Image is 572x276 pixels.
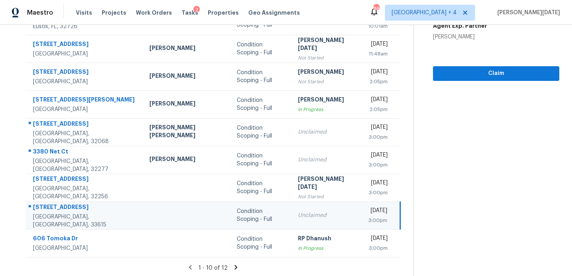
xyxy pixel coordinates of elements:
div: 3:00pm [368,189,388,197]
div: [DATE] [368,179,388,189]
div: RP Dhanush [298,234,356,244]
span: Claim [439,69,553,79]
div: [PERSON_NAME] [149,72,224,82]
div: 10:01am [368,22,388,30]
div: 2 [193,6,200,14]
div: [STREET_ADDRESS] [33,120,137,130]
div: Condition Scoping - Full [237,69,285,84]
span: Geo Assignments [248,9,300,17]
div: 606 Tomoka Dr [33,234,137,244]
div: 2:05pm [368,105,388,113]
div: [DATE] [368,123,388,133]
div: [DATE] [368,234,388,244]
span: [GEOGRAPHIC_DATA] + 4 [392,9,457,17]
div: 3:00pm [368,244,388,252]
span: 1 - 10 of 12 [199,265,228,271]
div: [STREET_ADDRESS][PERSON_NAME] [33,96,137,105]
span: [PERSON_NAME][DATE] [494,9,560,17]
div: Condition Scoping - Full [237,96,285,112]
div: Condition Scoping - Full [237,41,285,57]
div: [DATE] [368,40,388,50]
div: [GEOGRAPHIC_DATA], [GEOGRAPHIC_DATA], 32256 [33,185,137,201]
div: [STREET_ADDRESS] [33,203,137,213]
div: [PERSON_NAME] [433,33,487,41]
div: 86 [373,5,379,13]
div: [STREET_ADDRESS] [33,40,137,50]
span: Properties [208,9,239,17]
div: Not Started [298,193,356,201]
div: Not Started [298,54,356,62]
div: [DATE] [368,207,387,217]
div: [PERSON_NAME] [PERSON_NAME] [149,123,224,141]
div: [STREET_ADDRESS] [33,175,137,185]
div: Eustis, FL, 32726 [33,23,137,31]
div: [PERSON_NAME][DATE] [298,175,356,193]
div: 3:00pm [368,161,388,169]
div: [PERSON_NAME] [149,44,224,54]
div: [STREET_ADDRESS] [33,68,137,78]
span: Visits [76,9,92,17]
button: Claim [433,66,559,81]
div: [GEOGRAPHIC_DATA], [GEOGRAPHIC_DATA], 32068 [33,130,137,146]
div: [DATE] [368,151,388,161]
div: 3380 Net Ct [33,148,137,157]
div: [DATE] [368,68,388,78]
div: Condition Scoping - Full [237,152,285,168]
div: Unclaimed [298,211,356,219]
span: Work Orders [136,9,172,17]
div: [PERSON_NAME][DATE] [298,36,356,54]
div: [PERSON_NAME] [149,155,224,165]
div: [GEOGRAPHIC_DATA] [33,244,137,252]
div: Condition Scoping - Full [237,235,285,251]
h5: Agent Exp. Partner [433,22,487,30]
div: 2:05pm [368,78,388,86]
div: Condition Scoping - Full [237,124,285,140]
div: [GEOGRAPHIC_DATA] [33,50,137,58]
div: In Progress [298,244,356,252]
div: Unclaimed [298,128,356,136]
div: [GEOGRAPHIC_DATA], [GEOGRAPHIC_DATA], 33615 [33,213,137,229]
div: [PERSON_NAME] [298,68,356,78]
div: 11:48am [368,50,388,58]
div: 3:00pm [368,133,388,141]
span: Maestro [27,9,53,17]
div: 3:00pm [368,217,387,224]
div: [GEOGRAPHIC_DATA] [33,78,137,86]
span: Projects [102,9,126,17]
div: Unclaimed [298,156,356,164]
div: [GEOGRAPHIC_DATA] [33,105,137,113]
div: Condition Scoping - Full [237,207,285,223]
div: [GEOGRAPHIC_DATA], [GEOGRAPHIC_DATA], 32277 [33,157,137,173]
span: Tasks [182,10,198,15]
div: In Progress [298,105,356,113]
div: [DATE] [368,96,388,105]
div: Condition Scoping - Full [237,180,285,195]
div: Not Started [298,78,356,86]
div: [PERSON_NAME] [149,100,224,109]
div: [PERSON_NAME] [298,96,356,105]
